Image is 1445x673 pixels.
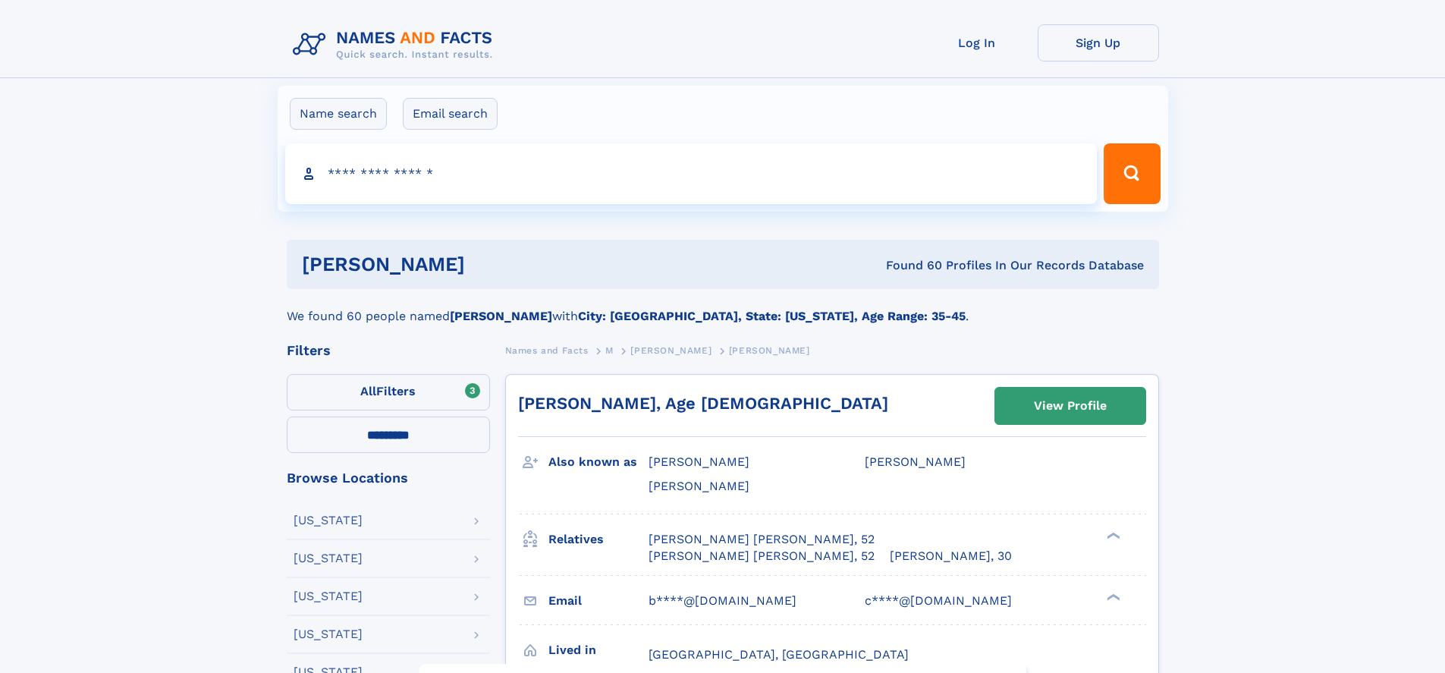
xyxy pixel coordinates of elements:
div: View Profile [1034,388,1107,423]
span: [PERSON_NAME] [649,454,749,469]
a: [PERSON_NAME] [630,341,712,360]
h3: Relatives [548,527,649,552]
a: Log In [916,24,1038,61]
a: M [605,341,614,360]
button: Search Button [1104,143,1160,204]
span: All [360,384,376,398]
label: Filters [287,374,490,410]
b: [PERSON_NAME] [450,309,552,323]
a: [PERSON_NAME], 30 [890,548,1012,565]
div: [US_STATE] [294,552,363,565]
div: Found 60 Profiles In Our Records Database [675,257,1144,274]
span: [PERSON_NAME] [729,345,810,356]
span: [PERSON_NAME] [630,345,712,356]
div: [US_STATE] [294,590,363,602]
div: Filters [287,344,490,357]
label: Name search [290,98,387,130]
div: ❯ [1103,592,1121,602]
span: M [605,345,614,356]
a: View Profile [995,388,1145,424]
span: [GEOGRAPHIC_DATA], [GEOGRAPHIC_DATA] [649,647,909,662]
h1: [PERSON_NAME] [302,255,676,274]
img: Logo Names and Facts [287,24,505,65]
h3: Lived in [548,637,649,663]
h3: Email [548,588,649,614]
div: Browse Locations [287,471,490,485]
span: [PERSON_NAME] [865,454,966,469]
label: Email search [403,98,498,130]
a: Names and Facts [505,341,589,360]
div: [US_STATE] [294,514,363,527]
a: Sign Up [1038,24,1159,61]
div: ❯ [1103,530,1121,540]
a: [PERSON_NAME], Age [DEMOGRAPHIC_DATA] [518,394,888,413]
a: [PERSON_NAME] [PERSON_NAME], 52 [649,531,875,548]
div: We found 60 people named with . [287,289,1159,325]
h3: Also known as [548,449,649,475]
input: search input [285,143,1098,204]
b: City: [GEOGRAPHIC_DATA], State: [US_STATE], Age Range: 35-45 [578,309,966,323]
a: [PERSON_NAME] [PERSON_NAME], 52 [649,548,875,565]
span: [PERSON_NAME] [649,479,749,493]
div: [US_STATE] [294,628,363,640]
